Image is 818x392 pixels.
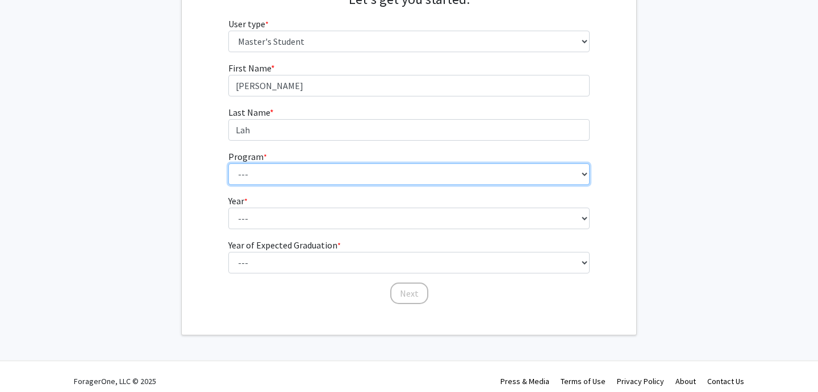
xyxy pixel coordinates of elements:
label: Program [228,150,267,163]
a: Terms of Use [561,376,606,386]
iframe: Chat [9,341,48,383]
a: Contact Us [707,376,744,386]
a: Privacy Policy [617,376,664,386]
button: Next [390,283,428,304]
a: Press & Media [500,376,549,386]
label: User type [228,17,269,31]
label: Year of Expected Graduation [228,238,341,252]
span: First Name [228,62,271,74]
a: About [675,376,696,386]
label: Year [228,194,248,208]
span: Last Name [228,107,270,118]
